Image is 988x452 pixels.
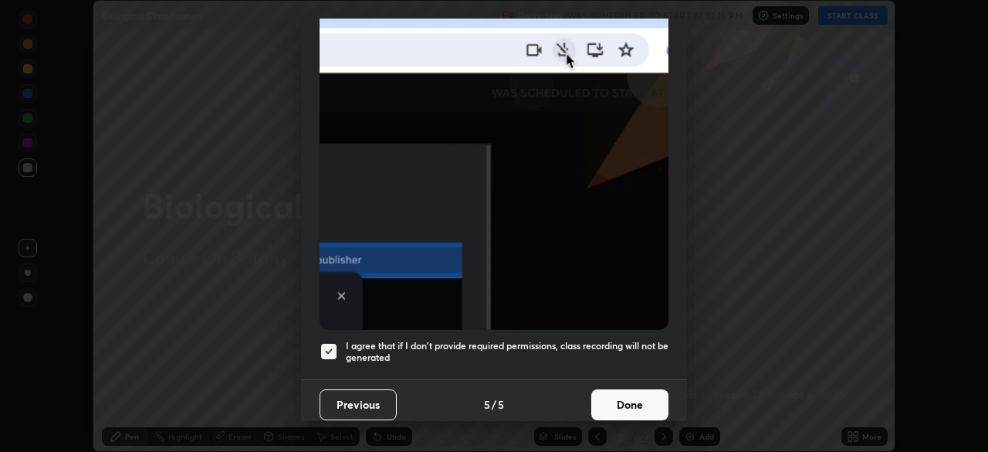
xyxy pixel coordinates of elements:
[498,396,504,413] h4: 5
[346,340,668,364] h5: I agree that if I don't provide required permissions, class recording will not be generated
[320,389,397,420] button: Previous
[492,396,496,413] h4: /
[484,396,490,413] h4: 5
[591,389,668,420] button: Done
